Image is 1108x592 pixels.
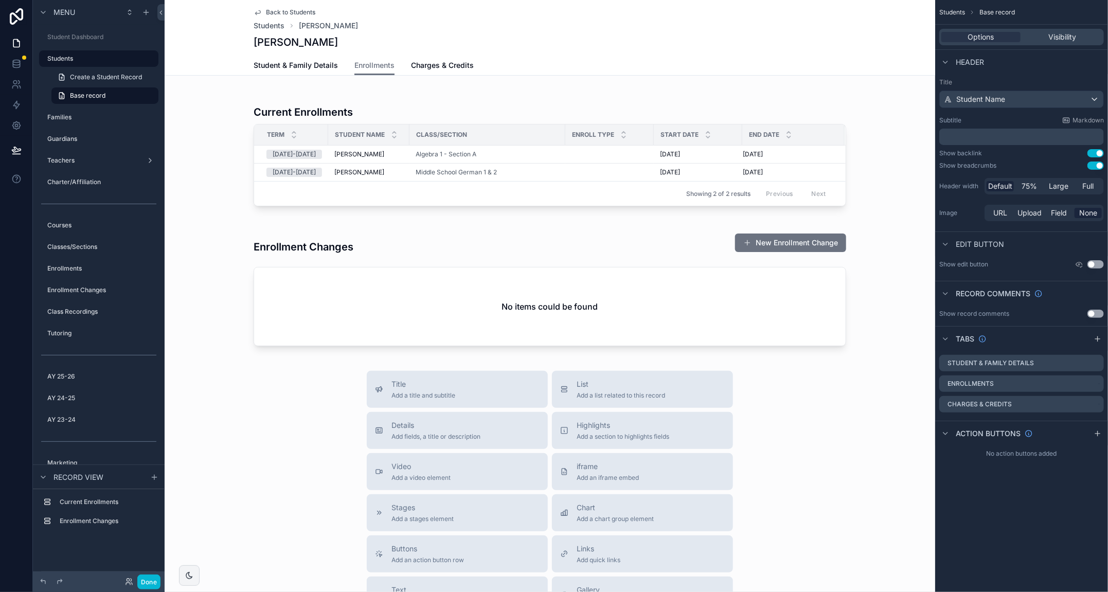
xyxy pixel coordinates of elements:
[391,433,480,441] span: Add fields, a title or description
[939,91,1104,108] button: Student Name
[552,412,733,449] button: HighlightsAdd a section to highlights fields
[39,174,158,190] a: Charter/Affiliation
[39,260,158,277] a: Enrollments
[47,113,156,121] label: Families
[70,92,105,100] span: Base record
[137,575,160,589] button: Done
[299,21,358,31] a: [PERSON_NAME]
[411,56,474,77] a: Charges & Credits
[1062,116,1104,124] a: Markdown
[968,32,994,42] span: Options
[53,7,75,17] span: Menu
[939,129,1104,145] div: scrollable content
[552,453,733,490] button: iframeAdd an iframe embed
[1073,116,1104,124] span: Markdown
[939,78,1104,86] label: Title
[47,264,156,273] label: Enrollments
[749,131,779,139] span: End Date
[254,56,338,77] a: Student & Family Details
[254,21,284,31] a: Students
[391,379,455,389] span: Title
[572,131,614,139] span: Enroll Type
[577,503,654,513] span: Chart
[70,73,142,81] span: Create a Student Record
[47,416,156,424] label: AY 23-24
[660,131,699,139] span: Start Date
[577,420,669,430] span: Highlights
[1083,181,1094,191] span: Full
[39,109,158,125] a: Families
[1022,181,1038,191] span: 75%
[47,372,156,381] label: AY 25-26
[939,116,961,124] label: Subtitle
[335,131,385,139] span: Student Name
[254,8,315,16] a: Back to Students
[354,56,395,76] a: Enrollments
[254,60,338,70] span: Student & Family Details
[948,359,1034,367] label: Student & Family Details
[39,411,158,428] a: AY 23-24
[47,308,156,316] label: Class Recordings
[47,33,156,41] label: Student Dashboard
[1051,208,1067,218] span: Field
[577,391,665,400] span: Add a list related to this record
[39,282,158,298] a: Enrollment Changes
[993,208,1007,218] span: URL
[39,390,158,406] a: AY 24-25
[367,494,548,531] button: StagesAdd a stages element
[267,131,284,139] span: Term
[939,162,996,170] div: Show breadcrumbs
[47,156,142,165] label: Teachers
[686,190,750,198] span: Showing 2 of 2 results
[39,29,158,45] a: Student Dashboard
[577,515,654,523] span: Add a chart group element
[956,57,984,67] span: Header
[552,371,733,408] button: ListAdd a list related to this record
[416,131,467,139] span: Class/Section
[39,152,158,169] a: Teachers
[979,8,1015,16] span: Base record
[1017,208,1042,218] span: Upload
[939,310,1009,318] div: Show record comments
[60,517,154,525] label: Enrollment Changes
[39,239,158,255] a: Classes/Sections
[39,303,158,320] a: Class Recordings
[391,515,454,523] span: Add a stages element
[47,286,156,294] label: Enrollment Changes
[367,412,548,449] button: DetailsAdd fields, a title or description
[1048,32,1076,42] span: Visibility
[577,379,665,389] span: List
[47,55,152,63] label: Students
[39,455,158,471] a: Marketing
[577,556,620,564] span: Add quick links
[391,474,451,482] span: Add a video element
[33,489,165,540] div: scrollable content
[577,433,669,441] span: Add a section to highlights fields
[956,94,1005,104] span: Student Name
[391,391,455,400] span: Add a title and subtitle
[39,50,158,67] a: Students
[391,420,480,430] span: Details
[367,371,548,408] button: TitleAdd a title and subtitle
[47,243,156,251] label: Classes/Sections
[956,428,1021,439] span: Action buttons
[47,329,156,337] label: Tutoring
[956,289,1030,299] span: Record comments
[367,535,548,572] button: ButtonsAdd an action button row
[266,8,315,16] span: Back to Students
[948,380,994,388] label: Enrollments
[948,400,1012,408] label: Charges & Credits
[53,472,103,482] span: Record view
[939,182,980,190] label: Header width
[956,239,1004,249] span: Edit button
[552,535,733,572] button: LinksAdd quick links
[47,394,156,402] label: AY 24-25
[51,69,158,85] a: Create a Student Record
[47,459,156,467] label: Marketing
[552,494,733,531] button: ChartAdd a chart group element
[939,8,965,16] span: Students
[935,445,1108,462] div: No action buttons added
[1079,208,1097,218] span: None
[354,60,395,70] span: Enrollments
